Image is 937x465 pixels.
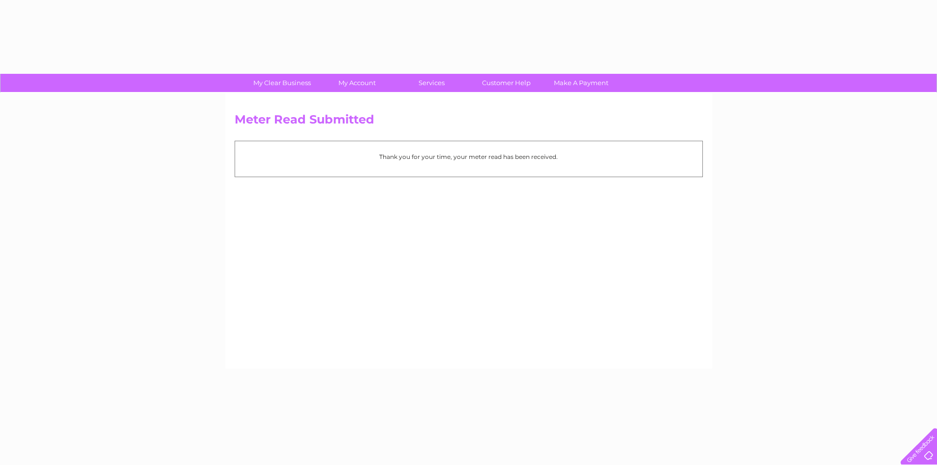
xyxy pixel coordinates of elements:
[541,74,622,92] a: Make A Payment
[242,74,323,92] a: My Clear Business
[466,74,547,92] a: Customer Help
[240,152,697,161] p: Thank you for your time, your meter read has been received.
[235,113,703,131] h2: Meter Read Submitted
[391,74,472,92] a: Services
[316,74,397,92] a: My Account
